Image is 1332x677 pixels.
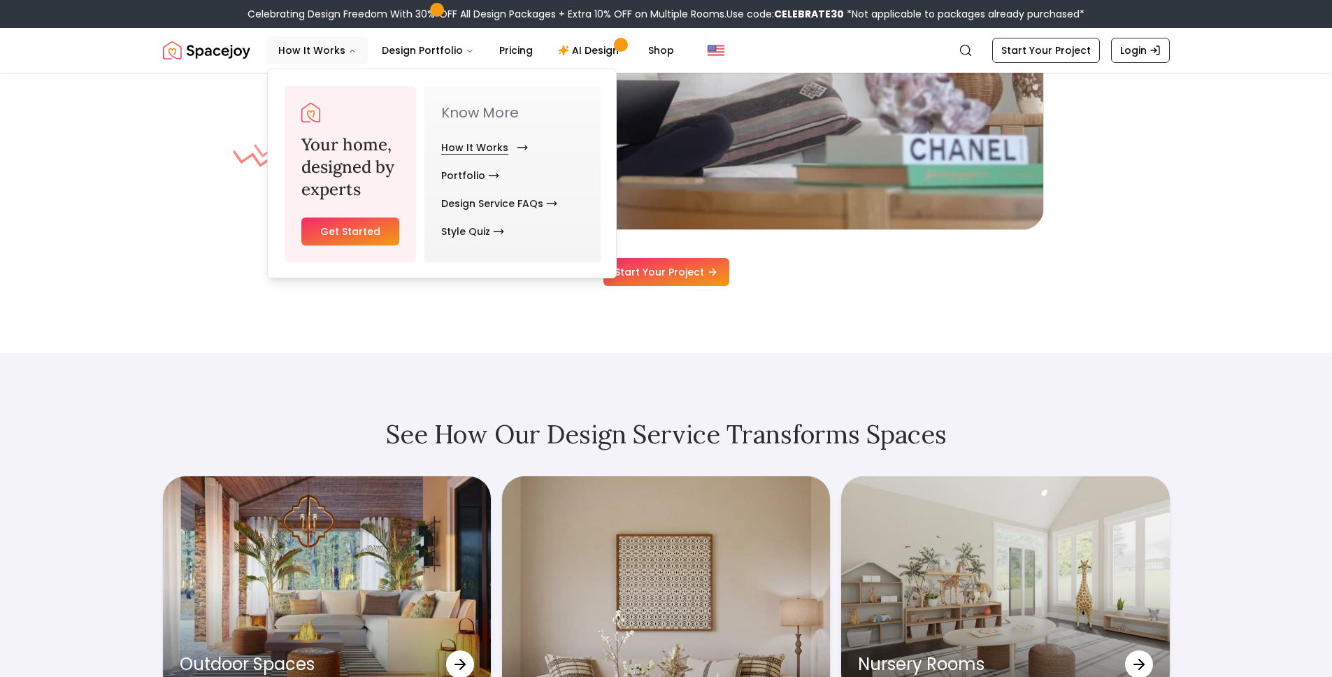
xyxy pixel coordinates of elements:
[180,653,315,676] p: Outdoor Spaces
[1111,38,1170,63] a: Login
[441,134,522,162] a: How It Works
[301,103,321,122] a: Spacejoy
[301,134,400,201] h3: Your home, designed by experts
[163,28,1170,73] nav: Global
[441,190,557,218] a: Design Service FAQs
[163,36,250,64] img: Spacejoy Logo
[163,420,1170,448] h2: See How Our Design Service Transforms Spaces
[603,258,729,286] a: Start Your Project
[267,36,685,64] nav: Main
[301,218,400,245] a: Get Started
[267,36,368,64] button: How It Works
[708,42,724,59] img: United States
[163,36,250,64] a: Spacejoy
[637,36,685,64] a: Shop
[441,162,499,190] a: Portfolio
[726,7,844,21] span: Use code:
[992,38,1100,63] a: Start Your Project
[547,36,634,64] a: AI Design
[441,218,504,245] a: Style Quiz
[268,69,617,279] div: How It Works
[488,36,544,64] a: Pricing
[441,103,583,122] p: Know More
[301,103,321,122] img: Spacejoy Logo
[844,7,1084,21] span: *Not applicable to packages already purchased*
[371,36,485,64] button: Design Portfolio
[774,7,844,21] b: CELEBRATE30
[858,653,984,676] p: Nursery Rooms
[248,7,1084,21] div: Celebrating Design Freedom With 30% OFF All Design Packages + Extra 10% OFF on Multiple Rooms.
